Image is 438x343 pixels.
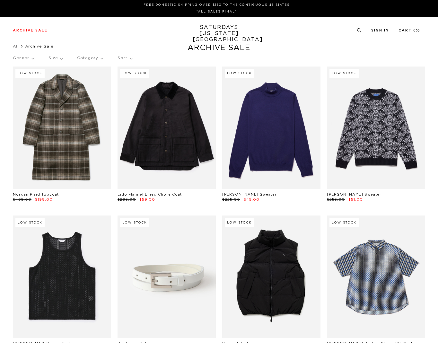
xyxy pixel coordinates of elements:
[222,193,277,196] a: [PERSON_NAME] Sweater
[244,198,259,201] span: $45.00
[35,198,53,201] span: $198.00
[139,198,155,201] span: $59.00
[13,29,48,32] a: Archive Sale
[329,218,359,227] div: Low Stock
[118,193,182,196] a: Lido Flannel Lined Chore Coat
[120,218,149,227] div: Low Stock
[15,69,45,78] div: Low Stock
[118,51,132,66] p: Sort
[416,29,418,32] small: 0
[225,69,254,78] div: Low Stock
[348,198,363,201] span: $51.00
[327,198,345,201] span: $255.00
[222,198,240,201] span: $225.00
[13,44,19,48] a: All
[329,69,359,78] div: Low Stock
[371,29,389,32] a: Sign In
[193,24,246,43] a: SATURDAYS[US_STATE][GEOGRAPHIC_DATA]
[13,198,31,201] span: $495.00
[15,3,418,7] p: FREE DOMESTIC SHIPPING OVER $150 TO THE CONTIGUOUS 48 STATES
[13,193,59,196] a: Morgan Plaid Topcoat
[225,218,254,227] div: Low Stock
[25,44,54,48] span: Archive Sale
[48,51,63,66] p: Size
[118,198,136,201] span: $295.00
[15,9,418,14] p: *ALL SALES FINAL*
[399,29,420,32] a: Cart (0)
[15,218,45,227] div: Low Stock
[77,51,103,66] p: Category
[13,51,34,66] p: Gender
[327,193,381,196] a: [PERSON_NAME] Sweater
[120,69,149,78] div: Low Stock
